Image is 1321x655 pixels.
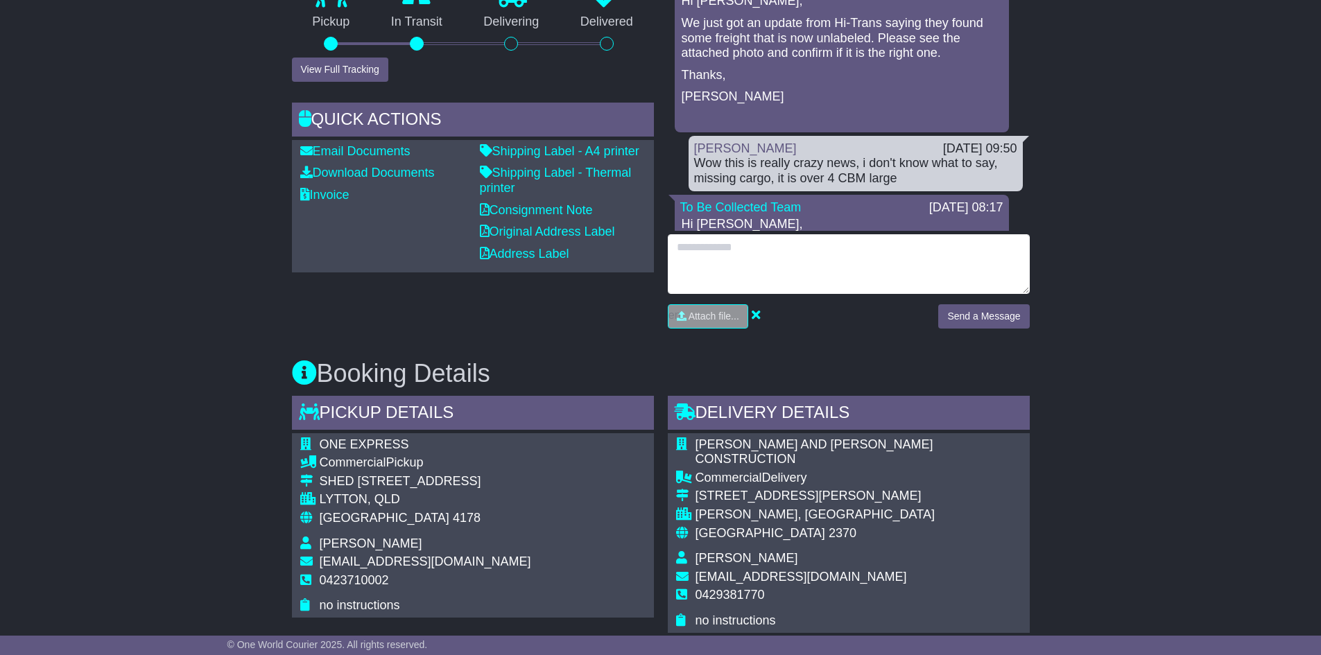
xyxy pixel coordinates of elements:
[480,225,615,238] a: Original Address Label
[682,89,1002,105] p: [PERSON_NAME]
[370,15,463,30] p: In Transit
[480,247,569,261] a: Address Label
[696,471,762,484] span: Commercial
[943,141,1017,157] div: [DATE] 09:50
[300,144,411,158] a: Email Documents
[463,15,560,30] p: Delivering
[480,166,632,195] a: Shipping Label - Thermal printer
[829,526,856,540] span: 2370
[696,551,798,565] span: [PERSON_NAME]
[696,570,907,584] span: [EMAIL_ADDRESS][DOMAIN_NAME]
[320,474,531,489] div: SHED [STREET_ADDRESS]
[320,598,400,612] span: no instructions
[682,16,1002,61] p: We just got an update from Hi-Trans saying they found some freight that is now unlabeled. Please ...
[227,639,428,650] span: © One World Courier 2025. All rights reserved.
[929,200,1003,216] div: [DATE] 08:17
[696,507,1021,523] div: [PERSON_NAME], [GEOGRAPHIC_DATA]
[453,511,481,525] span: 4178
[696,613,776,627] span: no instructions
[320,455,531,471] div: Pickup
[560,15,654,30] p: Delivered
[292,58,388,82] button: View Full Tracking
[694,141,797,155] a: [PERSON_NAME]
[320,536,422,550] span: [PERSON_NAME]
[696,526,825,540] span: [GEOGRAPHIC_DATA]
[320,437,409,451] span: ONE EXPRESS
[300,166,435,180] a: Download Documents
[938,304,1029,329] button: Send a Message
[300,188,349,202] a: Invoice
[682,217,1002,232] p: Hi [PERSON_NAME],
[480,203,593,217] a: Consignment Note
[320,554,531,568] span: [EMAIL_ADDRESS][DOMAIN_NAME]
[696,588,765,602] span: 0429381770
[680,200,802,214] a: To Be Collected Team
[682,68,1002,83] p: Thanks,
[694,156,1017,186] div: Wow this is really crazy news, i don't know what to say, missing cargo, it is over 4 CBM large
[320,455,386,469] span: Commercial
[320,573,389,587] span: 0423710002
[320,511,449,525] span: [GEOGRAPHIC_DATA]
[292,15,371,30] p: Pickup
[668,396,1030,433] div: Delivery Details
[696,437,933,466] span: [PERSON_NAME] AND [PERSON_NAME] CONSTRUCTION
[480,144,639,158] a: Shipping Label - A4 printer
[320,492,531,507] div: LYTTON, QLD
[292,396,654,433] div: Pickup Details
[292,103,654,140] div: Quick Actions
[292,360,1030,387] h3: Booking Details
[696,489,1021,504] div: [STREET_ADDRESS][PERSON_NAME]
[696,471,1021,486] div: Delivery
